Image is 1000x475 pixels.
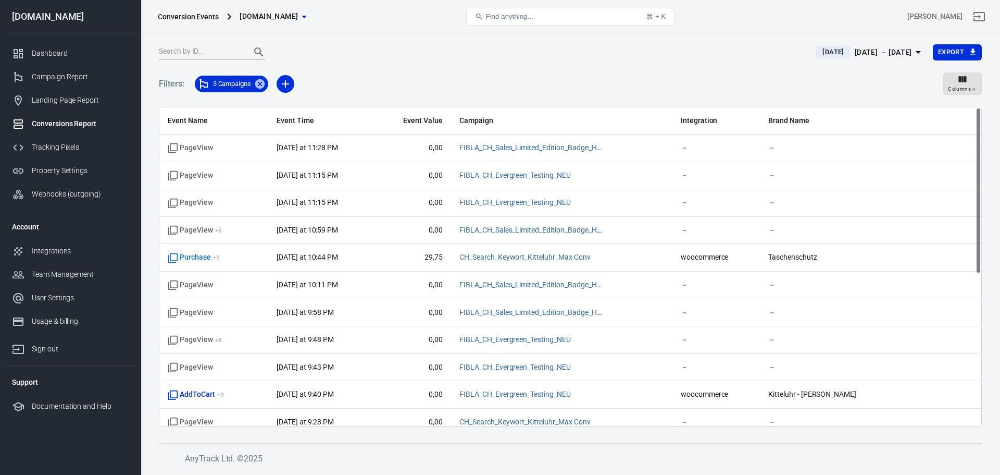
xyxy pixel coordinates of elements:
time: 2025-08-12T21:48:06+02:00 [277,335,334,344]
span: Standard event name [168,362,213,373]
span: FIBLA_CH_Sales_Limited_Edition_Badge_Halter_Sommer [459,225,605,236]
div: Conversions Report [32,118,129,129]
span: － [681,170,752,181]
time: 2025-08-12T21:43:49+02:00 [277,363,334,371]
a: FIBLA_CH_Sales_Limited_Edition_Badge_Halter_Sommer [459,226,641,234]
span: 0,00 [383,335,443,345]
span: 0,00 [383,417,443,428]
span: PageView [168,335,222,345]
span: CH_Search_Keywort_Kitteluhr_Max Conv [459,252,591,263]
div: Documentation and Help [32,401,129,412]
button: [DATE][DATE] － [DATE] [808,44,932,61]
sup: + 8 [215,336,222,344]
span: － [768,280,914,290]
time: 2025-08-12T22:59:46+02:00 [277,226,338,234]
div: Landing Page Report [32,95,129,106]
a: Sign out [967,4,992,29]
a: CH_Search_Keywort_Kitteluhr_Max Conv [459,253,591,261]
button: [DOMAIN_NAME] [235,7,310,26]
span: Campaign [459,116,605,126]
span: Brand Name [768,116,914,126]
div: Conversion Events [158,11,219,22]
span: FIBLA_CH_Sales_Limited_Edition_Badge_Halter_Sommer [459,143,605,153]
span: 0,00 [383,170,443,181]
div: Sign out [32,344,129,355]
span: 0,00 [383,198,443,208]
span: FIBLA_CH_Evergreen_Testing_NEU [459,389,571,400]
span: Columns [948,84,971,94]
span: Standard event name [168,280,213,290]
div: Usage & billing [32,316,129,327]
span: － [681,198,752,208]
span: FIBLA_CH_Evergreen_Testing_NEU [459,335,571,345]
span: － [681,143,752,153]
span: FIBLA_CH_Sales_Limited_Edition_Badge_Halter_Sommer [459,280,605,290]
a: FIBLA_CH_Evergreen_Testing_NEU [459,390,571,398]
span: 0,00 [383,143,443,153]
sup: + 6 [215,227,222,234]
span: 0,00 [383,280,443,290]
a: Team Management [4,263,137,286]
span: woocommerce [681,389,752,400]
time: 2025-08-12T23:28:13+02:00 [277,143,338,152]
span: AddToCart [168,389,224,400]
a: FIBLA_CH_Sales_Limited_Edition_Badge_Halter_Sommer [459,143,641,152]
a: FIBLA_CH_Sales_Limited_Edition_Badge_Halter_Sommer [459,281,641,289]
span: － [681,335,752,345]
span: Standard event name [168,170,213,181]
a: Sign out [4,333,137,361]
div: Property Settings [32,165,129,176]
span: － [768,225,914,236]
input: Search by ID... [159,45,242,59]
span: － [768,335,914,345]
a: Conversions Report [4,112,137,136]
span: Integration [681,116,752,126]
div: Integrations [32,246,129,257]
span: FIBLA_CH_Sales_Limited_Edition_Badge_Halter_Sommer [459,308,605,318]
span: － [768,362,914,373]
span: Standard event name [168,143,213,153]
li: Support [4,370,137,395]
h5: Filters: [159,67,184,101]
h6: AnyTrack Ltd. © 2025 [185,452,966,465]
time: 2025-08-12T21:28:18+02:00 [277,418,334,426]
a: Dashboard [4,42,137,65]
li: Account [4,214,137,239]
a: CH_Search_Keywort_Kitteluhr_Max Conv [459,418,591,426]
span: Standard event name [168,198,213,208]
a: FIBLA_CH_Evergreen_Testing_NEU [459,171,571,179]
span: FIBLA_CH_Evergreen_Testing_NEU [459,362,571,373]
a: FIBLA_CH_Sales_Limited_Edition_Badge_Halter_Sommer [459,308,641,316]
span: Event Time [277,116,367,126]
time: 2025-08-12T22:11:20+02:00 [277,281,338,289]
span: 0,00 [383,225,443,236]
div: Account id: lFeZapHD [907,11,963,22]
span: Kitteluhr - [PERSON_NAME] [768,389,914,400]
sup: + 9 [217,391,224,398]
span: － [768,417,914,428]
span: Standard event name [168,417,213,428]
div: Dashboard [32,48,129,59]
span: 0,00 [383,308,443,318]
a: FIBLA_CH_Evergreen_Testing_NEU [459,198,571,206]
span: － [768,170,914,181]
div: [DOMAIN_NAME] [4,12,137,21]
span: [DATE] [818,47,848,57]
span: 29,75 [383,252,443,263]
a: Usage & billing [4,310,137,333]
div: [DATE] － [DATE] [855,46,912,59]
span: FIBLA_CH_Evergreen_Testing_NEU [459,170,571,181]
span: woocommerce [681,252,752,263]
a: Campaign Report [4,65,137,89]
button: Export [933,44,982,60]
span: － [681,362,752,373]
button: Search [246,40,271,65]
span: － [681,308,752,318]
span: － [768,143,914,153]
a: Integrations [4,239,137,263]
div: ⌘ + K [646,13,666,20]
span: FIBLA_CH_Evergreen_Testing_NEU [459,198,571,208]
sup: + 9 [213,254,220,261]
span: － [681,417,752,428]
div: Team Management [32,269,129,280]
